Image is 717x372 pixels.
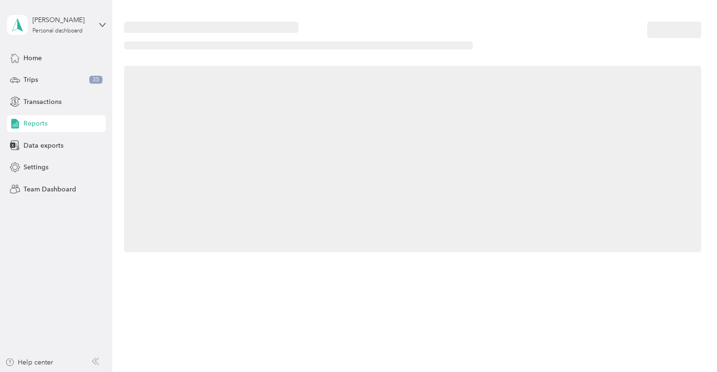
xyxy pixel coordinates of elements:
[32,28,83,34] div: Personal dashboard
[23,184,76,194] span: Team Dashboard
[89,76,102,84] span: 35
[664,319,717,372] iframe: Everlance-gr Chat Button Frame
[23,162,48,172] span: Settings
[23,119,47,128] span: Reports
[23,97,62,107] span: Transactions
[23,75,38,85] span: Trips
[23,141,63,150] span: Data exports
[32,15,91,25] div: [PERSON_NAME]
[5,357,53,367] button: Help center
[23,53,42,63] span: Home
